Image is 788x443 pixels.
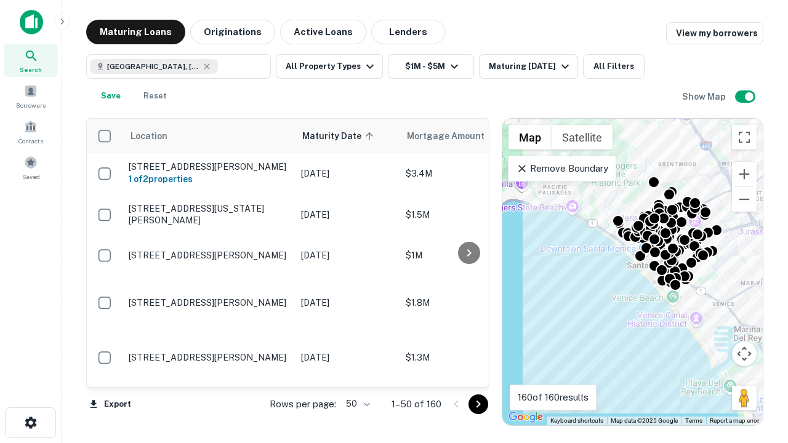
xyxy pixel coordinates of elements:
button: Originations [190,20,275,44]
p: $1.8M [406,296,529,309]
p: 1–50 of 160 [392,397,441,412]
img: Google [505,409,546,425]
p: $1.5M [406,208,529,221]
button: Maturing [DATE] [479,54,578,79]
button: Keyboard shortcuts [550,417,603,425]
p: [STREET_ADDRESS][PERSON_NAME] [129,161,289,172]
th: Location [123,119,295,153]
span: Search [20,65,42,74]
span: Maturity Date [302,129,377,143]
button: Map camera controls [732,341,757,366]
iframe: Chat Widget [726,345,788,404]
p: [DATE] [301,351,393,364]
p: 160 of 160 results [518,390,589,405]
button: Go to next page [468,394,488,414]
button: $1M - $5M [388,54,474,79]
p: $1M [406,249,529,262]
span: Mortgage Amount [407,129,501,143]
button: All Property Types [276,54,383,79]
a: Borrowers [4,79,58,113]
h6: Show Map [682,90,728,103]
span: Location [130,129,167,143]
button: Export [86,395,134,413]
p: [DATE] [301,249,393,262]
div: 0 0 [502,119,763,425]
img: capitalize-icon.png [20,10,43,34]
a: Report a map error [710,417,759,424]
span: Borrowers [16,100,46,110]
button: Show satellite imagery [552,125,613,150]
p: Rows per page: [270,397,336,412]
button: Reset [135,84,175,108]
button: Zoom out [732,187,757,212]
a: Open this area in Google Maps (opens a new window) [505,409,546,425]
p: [STREET_ADDRESS][US_STATE][PERSON_NAME] [129,203,289,225]
button: All Filters [583,54,645,79]
span: [GEOGRAPHIC_DATA], [GEOGRAPHIC_DATA], [GEOGRAPHIC_DATA] [107,61,199,72]
p: [DATE] [301,208,393,221]
a: Contacts [4,115,58,148]
div: 50 [341,395,372,413]
button: Toggle fullscreen view [732,125,757,150]
p: [DATE] [301,167,393,180]
th: Maturity Date [295,119,400,153]
a: Terms (opens in new tab) [685,417,702,424]
span: Map data ©2025 Google [611,417,678,424]
p: $3.4M [406,167,529,180]
p: [STREET_ADDRESS][PERSON_NAME] [129,352,289,363]
span: Contacts [18,136,43,146]
span: Saved [22,172,40,182]
div: Maturing [DATE] [489,59,573,74]
p: $1.3M [406,351,529,364]
a: Saved [4,151,58,184]
h6: 1 of 2 properties [129,172,289,186]
button: Save your search to get updates of matches that match your search criteria. [91,84,131,108]
button: Active Loans [280,20,366,44]
button: Zoom in [732,162,757,186]
a: Search [4,44,58,77]
p: [STREET_ADDRESS][PERSON_NAME] [129,297,289,308]
p: [STREET_ADDRESS][PERSON_NAME] [129,250,289,261]
th: Mortgage Amount [400,119,535,153]
p: Remove Boundary [516,161,608,176]
button: Maturing Loans [86,20,185,44]
a: View my borrowers [666,22,763,44]
button: Show street map [509,125,552,150]
button: Lenders [371,20,445,44]
p: [DATE] [301,296,393,309]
